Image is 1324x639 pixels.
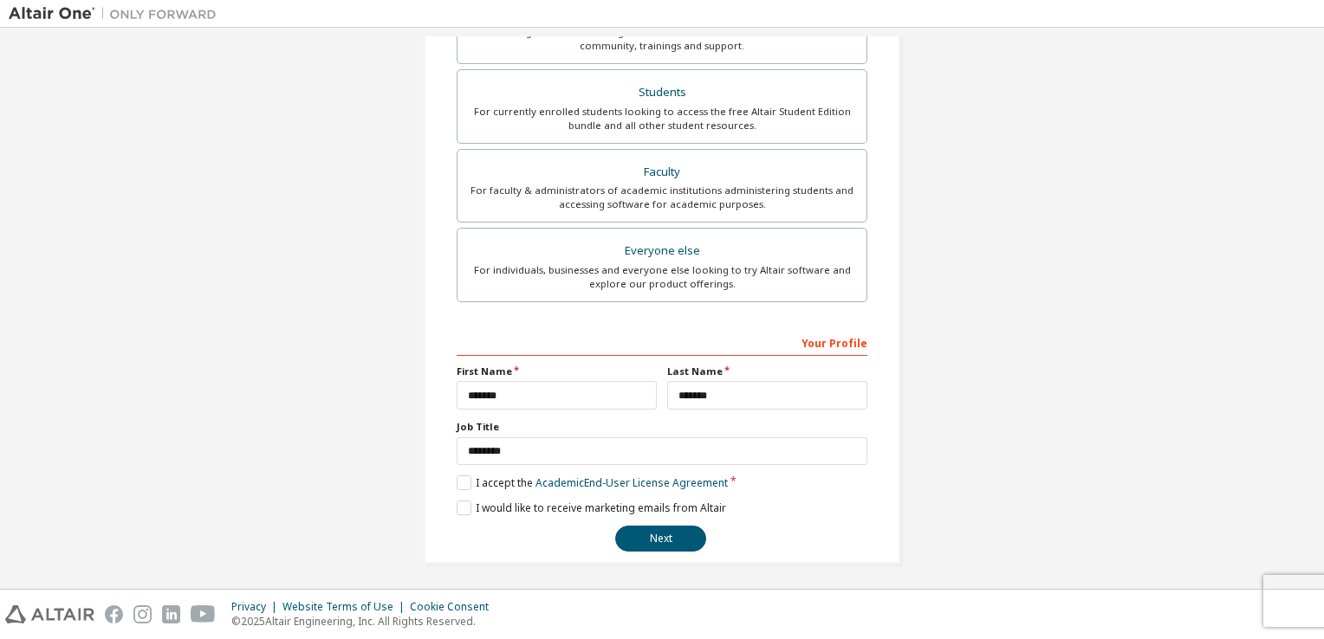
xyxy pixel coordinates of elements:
[535,475,728,490] a: Academic End-User License Agreement
[468,263,856,291] div: For individuals, businesses and everyone else looking to try Altair software and explore our prod...
[457,328,867,356] div: Your Profile
[282,600,410,614] div: Website Terms of Use
[615,526,706,552] button: Next
[667,365,867,378] label: Last Name
[9,5,225,23] img: Altair One
[468,239,856,263] div: Everyone else
[468,81,856,105] div: Students
[133,605,152,623] img: instagram.svg
[468,25,856,53] div: For existing customers looking to access software downloads, HPC resources, community, trainings ...
[5,605,94,623] img: altair_logo.svg
[457,420,867,434] label: Job Title
[457,500,726,515] label: I would like to receive marketing emails from Altair
[231,600,282,614] div: Privacy
[231,614,499,629] p: © 2025 Altair Engineering, Inc. All Rights Reserved.
[457,365,657,378] label: First Name
[468,105,856,132] div: For currently enrolled students looking to access the free Altair Student Edition bundle and all ...
[457,475,728,490] label: I accept the
[468,160,856,184] div: Faculty
[191,605,216,623] img: youtube.svg
[105,605,123,623] img: facebook.svg
[410,600,499,614] div: Cookie Consent
[162,605,180,623] img: linkedin.svg
[468,184,856,211] div: For faculty & administrators of academic institutions administering students and accessing softwa...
